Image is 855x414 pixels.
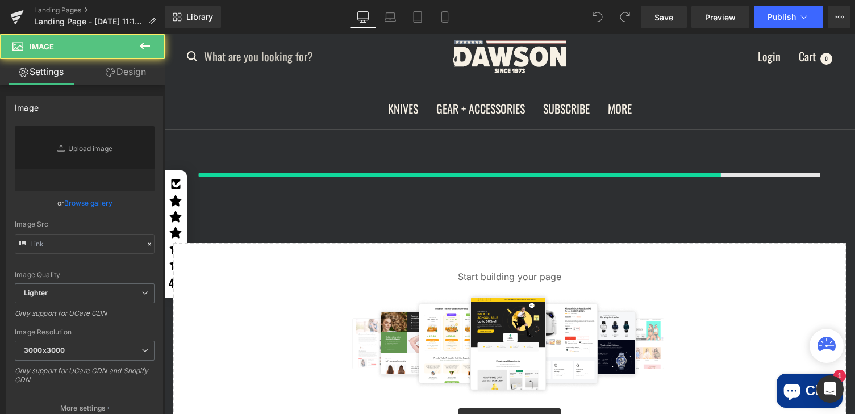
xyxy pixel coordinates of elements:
[64,193,112,213] a: Browse gallery
[30,42,54,51] span: Image
[60,403,106,413] p: More settings
[34,6,165,15] a: Landing Pages
[15,366,155,392] div: Only support for UCare CDN and Shopify CDN
[754,6,823,28] button: Publish
[85,59,167,85] a: Design
[27,236,664,249] p: Start building your page
[15,234,155,254] input: Link
[377,6,404,28] a: Laptop
[15,309,155,325] div: Only support for UCare CDN
[594,14,616,31] a: Login
[404,6,431,28] a: Tablet
[40,12,210,32] input: Search
[15,328,155,336] div: Image Resolution
[224,65,254,85] a: KNIVES
[349,6,377,28] a: Desktop
[272,65,361,85] a: GEAR + ACCESSORIES
[24,288,48,297] b: Lighter
[828,6,850,28] button: More
[15,97,39,112] div: Image
[186,12,213,22] span: Library
[691,6,749,28] a: Preview
[609,340,682,377] inbox-online-store-chat: Shopify online store chat
[444,65,468,85] a: MORE
[705,11,736,23] span: Preview
[654,11,673,23] span: Save
[656,19,668,31] cart-count: 0
[614,6,636,28] button: Redo
[15,220,155,228] div: Image Src
[15,271,155,279] div: Image Quality
[294,374,397,397] a: Explore Template
[24,346,65,354] b: 3000x3000
[635,14,668,31] a: Cart0
[34,17,143,26] span: Landing Page - [DATE] 11:11:28
[379,65,426,85] a: SUBSCRIBE
[816,375,844,403] div: Open Intercom Messenger
[586,6,609,28] button: Undo
[15,197,155,209] div: or
[165,6,221,28] a: New Library
[768,12,796,22] span: Publish
[431,6,458,28] a: Mobile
